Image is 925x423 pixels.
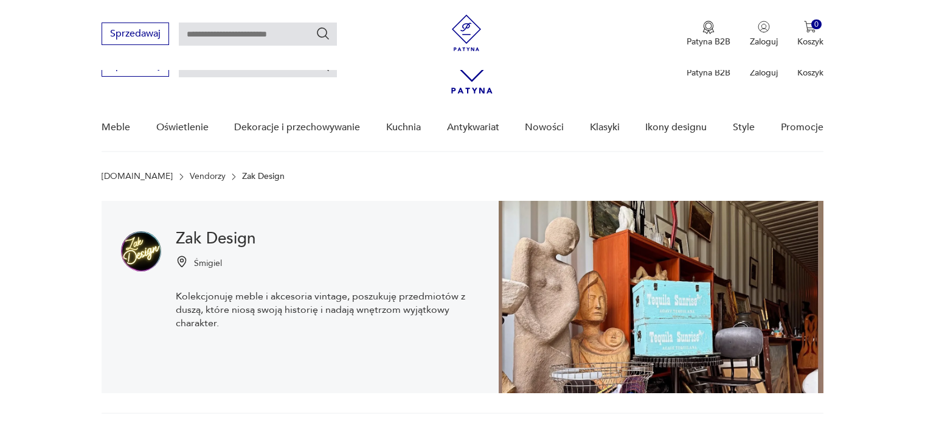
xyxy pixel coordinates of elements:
img: Zak Design [499,201,823,393]
a: Antykwariat [447,104,499,151]
a: Ikony designu [645,104,707,151]
a: Klasyki [590,104,620,151]
button: Zaloguj [750,21,778,47]
p: Patyna B2B [687,36,730,47]
p: Kolekcjonuję meble i akcesoria vintage, poszukuję przedmiotów z duszą, które niosą swoją historię... [176,290,479,330]
img: Zak Design [121,231,161,271]
a: [DOMAIN_NAME] [102,172,173,181]
a: Ikona medaluPatyna B2B [687,21,730,47]
a: Style [733,104,755,151]
h1: Zak Design [176,231,479,246]
button: Patyna B2B [687,21,730,47]
img: Patyna - sklep z meblami i dekoracjami vintage [448,15,485,51]
p: Patyna B2B [687,67,730,79]
button: Sprzedawaj [102,23,169,45]
div: 0 [811,19,822,30]
a: Dekoracje i przechowywanie [234,104,360,151]
img: Ikonka pinezki mapy [176,256,188,268]
button: Szukaj [316,26,330,41]
a: Promocje [781,104,823,151]
img: Ikona medalu [702,21,715,34]
a: Kuchnia [386,104,421,151]
a: Meble [102,104,130,151]
img: Ikonka użytkownika [758,21,770,33]
p: Koszyk [797,67,823,79]
p: Zaloguj [750,67,778,79]
a: Nowości [525,104,564,151]
a: Sprzedawaj [102,62,169,71]
p: Zak Design [242,172,285,181]
p: Koszyk [797,36,823,47]
a: Sprzedawaj [102,30,169,39]
button: 0Koszyk [797,21,823,47]
img: Ikona koszyka [804,21,816,33]
a: Vendorzy [190,172,226,181]
p: Śmigiel [194,257,222,269]
p: Zaloguj [750,36,778,47]
a: Oświetlenie [156,104,209,151]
